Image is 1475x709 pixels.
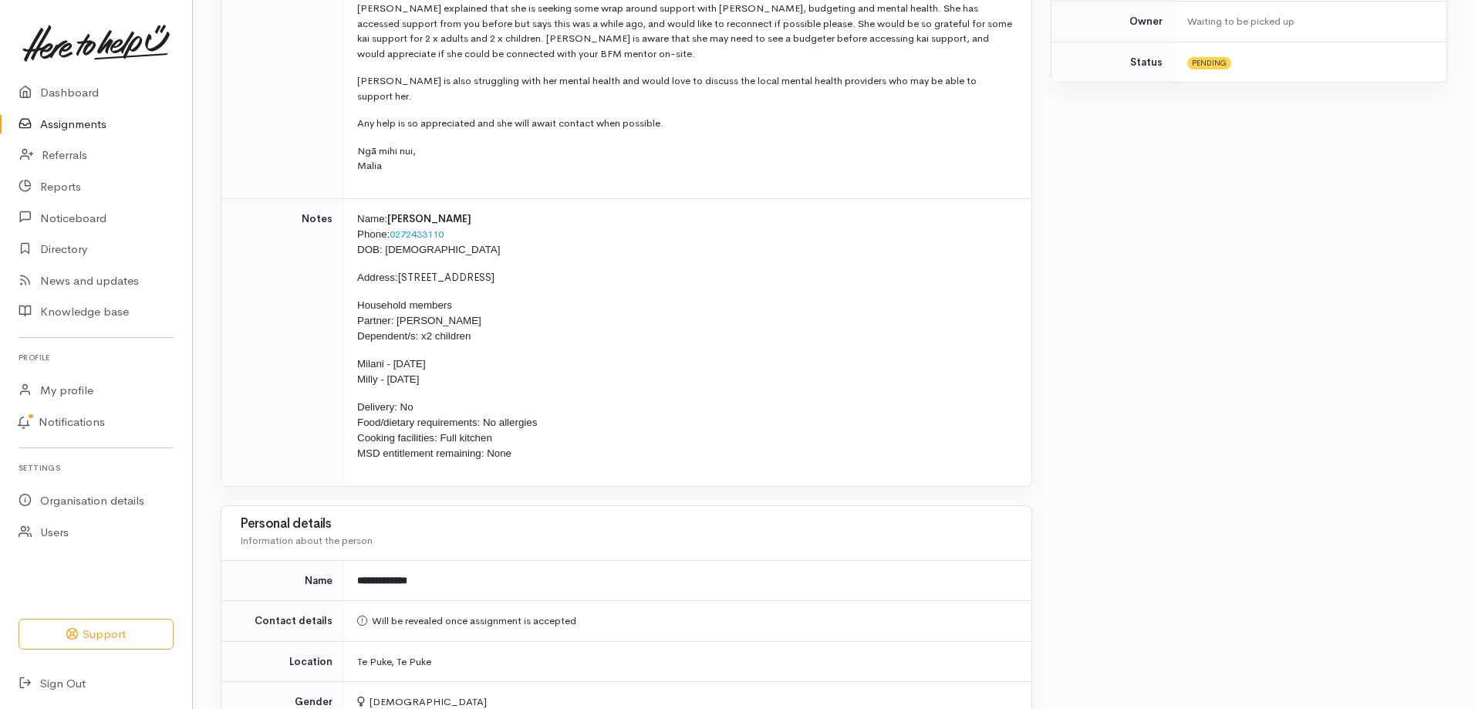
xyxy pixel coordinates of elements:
p: Ngā mihi nui, Malia [357,143,1013,174]
span: Pending [1187,57,1231,69]
span: [STREET_ADDRESS] [398,271,494,284]
span: DOB: [DEMOGRAPHIC_DATA] [357,244,500,255]
p: [PERSON_NAME] is also struggling with her mental health and would love to discuss the local menta... [357,73,1013,103]
span: Household members Partner: [PERSON_NAME] Dependent/s: x2 children [357,299,481,342]
td: Te Puke, Te Puke [345,641,1031,682]
span: [PERSON_NAME] [387,212,471,225]
span: Milani - [DATE] Milly - [DATE] [357,358,426,385]
button: Support [19,619,174,650]
h6: Settings [19,457,174,478]
span: Information about the person [240,534,373,547]
h3: Personal details [240,517,1013,532]
td: Status [1051,42,1175,82]
p: [PERSON_NAME] explained that she is seeking some wrap around support with [PERSON_NAME], budgetin... [357,1,1013,61]
a: 0272433110 [390,228,444,241]
td: Location [221,641,345,682]
span: [DEMOGRAPHIC_DATA] [357,695,487,708]
span: Name: [357,213,387,225]
td: Contact details [221,601,345,642]
h6: Profile [19,347,174,368]
div: Waiting to be picked up [1187,14,1428,29]
td: Owner [1051,2,1175,42]
span: Delivery: No Food/dietary requirements: No allergies Cooking facilities: Full kitchen MSD entitle... [357,401,537,459]
span: Address: [357,272,398,283]
span: Phone: [357,228,390,240]
td: Name [221,560,345,601]
p: Any help is so appreciated and she will await contact when possible. [357,116,1013,131]
td: Notes [221,198,345,485]
td: Will be revealed once assignment is accepted [345,601,1031,642]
